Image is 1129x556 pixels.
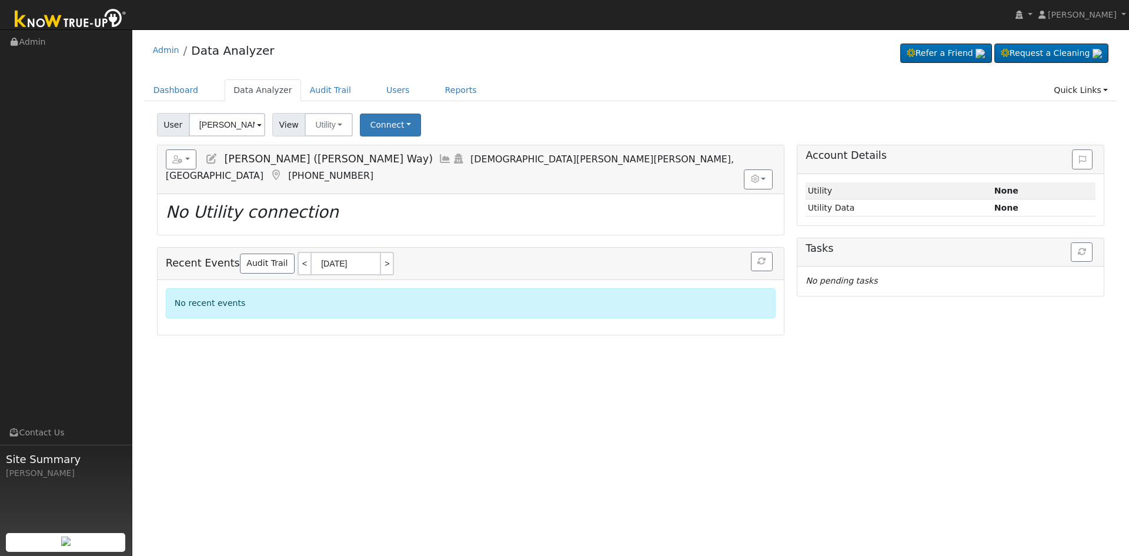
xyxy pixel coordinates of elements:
span: Site Summary [6,451,126,467]
a: Data Analyzer [225,79,301,101]
div: [PERSON_NAME] [6,467,126,480]
h5: Account Details [806,149,1095,162]
span: View [272,113,306,136]
button: Issue History [1072,149,1093,169]
a: Users [378,79,419,101]
td: Utility Data [806,199,992,217]
i: No Utility connection [166,202,339,222]
span: User [157,113,189,136]
img: retrieve [976,49,985,58]
a: Reports [436,79,486,101]
strong: ID: null, authorized: None [994,186,1018,195]
td: Utility [806,182,992,199]
a: Multi-Series Graph [439,153,452,165]
a: Request a Cleaning [994,44,1108,64]
a: Audit Trail [240,254,295,274]
i: No pending tasks [806,276,877,285]
span: [PERSON_NAME] ([PERSON_NAME] Way) [224,153,433,165]
a: Refer a Friend [900,44,992,64]
a: Map [269,169,282,181]
a: Admin [153,45,179,55]
img: Know True-Up [9,6,132,33]
button: Refresh [1071,242,1093,262]
button: Connect [360,114,421,136]
img: retrieve [1093,49,1102,58]
span: [PHONE_NUMBER] [288,170,373,181]
div: No recent events [166,288,776,318]
h5: Recent Events [166,252,776,275]
a: < [298,252,310,275]
button: Utility [305,113,353,136]
span: [PERSON_NAME] [1048,10,1117,19]
a: Login As (last Never) [452,153,465,165]
img: retrieve [61,537,71,546]
a: Data Analyzer [191,44,274,58]
input: Select a User [189,113,265,136]
a: Edit User (24712) [205,153,218,165]
button: Refresh [751,252,773,272]
a: > [381,252,394,275]
strong: None [994,203,1018,212]
a: Quick Links [1045,79,1117,101]
a: Dashboard [145,79,208,101]
h5: Tasks [806,242,1095,255]
a: Audit Trail [301,79,360,101]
